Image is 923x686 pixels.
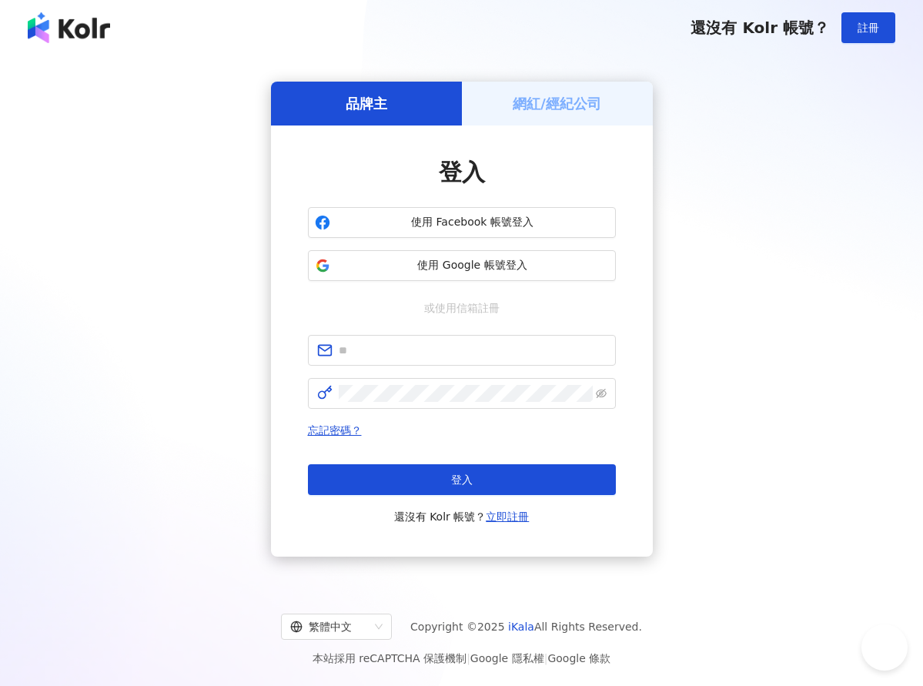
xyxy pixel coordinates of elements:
[308,250,616,281] button: 使用 Google 帳號登入
[346,94,387,113] h5: 品牌主
[467,652,470,664] span: |
[861,624,908,671] iframe: Help Scout Beacon - Open
[308,424,362,437] a: 忘記密碼？
[308,464,616,495] button: 登入
[451,474,473,486] span: 登入
[544,652,548,664] span: |
[508,621,534,633] a: iKala
[308,207,616,238] button: 使用 Facebook 帳號登入
[858,22,879,34] span: 註冊
[394,507,530,526] span: 還沒有 Kolr 帳號？
[439,159,485,186] span: 登入
[28,12,110,43] img: logo
[513,94,601,113] h5: 網紅/經紀公司
[547,652,610,664] a: Google 條款
[290,614,369,639] div: 繁體中文
[410,617,642,636] span: Copyright © 2025 All Rights Reserved.
[691,18,829,37] span: 還沒有 Kolr 帳號？
[336,215,609,230] span: 使用 Facebook 帳號登入
[413,299,510,316] span: 或使用信箱註冊
[470,652,544,664] a: Google 隱私權
[596,388,607,399] span: eye-invisible
[313,649,610,668] span: 本站採用 reCAPTCHA 保護機制
[486,510,529,523] a: 立即註冊
[336,258,609,273] span: 使用 Google 帳號登入
[841,12,895,43] button: 註冊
